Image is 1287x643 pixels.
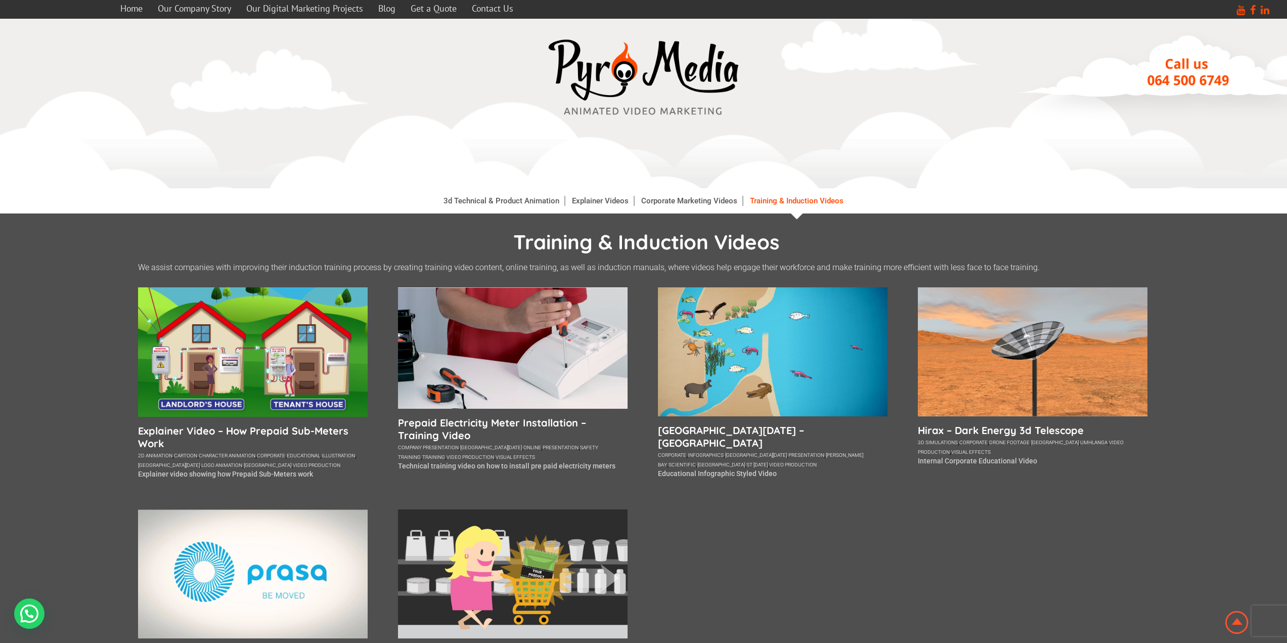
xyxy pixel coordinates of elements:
a: Explainer Video – How Prepaid Sub-Meters Work [138,424,368,450]
a: video production [769,462,817,467]
img: Animation Studio South Africa [1223,609,1251,636]
a: 3d Technical & Product Animation [438,196,565,206]
a: logo animation [201,462,242,468]
a: educational [287,453,320,458]
a: video marketing media company westville durban logo [543,34,745,123]
a: video production [918,440,1124,455]
a: umhlanga [1080,440,1107,445]
a: [GEOGRAPHIC_DATA] [697,462,745,467]
a: presentation [543,445,579,450]
a: [PERSON_NAME] bay [658,452,863,467]
a: visual effects [951,449,991,455]
a: corporate [658,452,686,458]
a: scientific [669,462,696,467]
p: We assist companies with improving their induction training process by creating training video co... [138,263,1149,272]
a: infographics [688,452,724,458]
a: training [422,454,445,460]
a: presentation [788,452,824,458]
a: Corporate Marketing Videos [636,196,743,206]
a: [GEOGRAPHIC_DATA][DATE] [460,445,522,450]
a: [GEOGRAPHIC_DATA][DATE] [725,452,787,458]
a: [GEOGRAPHIC_DATA][DATE] [138,462,200,468]
p: Internal Corporate Educational Video [918,457,1147,465]
p: Technical training video on how to install pre paid electricity meters [398,462,628,470]
a: illustration [322,453,355,458]
img: video marketing media company westville durban logo [543,34,745,121]
a: 2d animation [138,453,172,458]
a: Prepaid Electricity Meter Installation – Training Video [398,416,628,442]
h1: Training & Induction Videos [143,229,1149,254]
a: drone footage [989,440,1030,445]
a: corporate [257,453,285,458]
div: , , , , , , , , , [138,450,368,469]
a: character animation [199,453,255,458]
a: [GEOGRAPHIC_DATA] [1031,440,1079,445]
a: cartoon [174,453,197,458]
a: Training & Induction Videos [745,196,849,206]
a: st [DATE] [746,462,768,467]
a: online [523,445,541,450]
a: Hirax – Dark Energy 3d Telescope [918,424,1147,437]
a: visual effects [496,454,535,460]
a: Explainer Videos [567,196,634,206]
a: [GEOGRAPHIC_DATA][DATE] – [GEOGRAPHIC_DATA] [658,424,887,449]
a: 3d simulations [918,440,958,445]
a: video production [447,454,494,460]
p: Educational Infographic Styled Video [658,469,887,478]
div: , , , , , , , , [658,449,887,468]
a: company presentation [398,445,459,450]
div: , , , , , , [918,437,1147,456]
a: [GEOGRAPHIC_DATA] [244,462,291,468]
p: Explainer video showing how Prepaid Sub-Meters work [138,470,368,478]
a: video production [293,462,340,468]
a: corporate [959,440,988,445]
div: , , , , , , , [398,442,628,461]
